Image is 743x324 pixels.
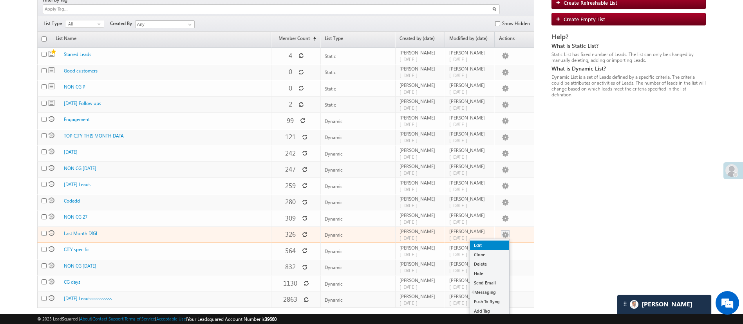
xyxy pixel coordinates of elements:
[449,98,491,104] span: [PERSON_NAME]
[64,230,97,236] a: Last Month DIGI
[400,251,422,257] span: [DATE]
[449,299,472,306] span: [DATE]
[49,116,54,122] span: Dynamic
[400,72,422,78] span: [DATE]
[400,104,422,111] span: [DATE]
[400,245,441,251] span: [PERSON_NAME]
[285,132,296,141] span: 121
[400,115,441,121] span: [PERSON_NAME]
[400,98,441,104] span: [PERSON_NAME]
[400,299,422,306] span: [DATE]
[400,50,441,56] span: [PERSON_NAME]
[64,214,87,220] a: NON CG 27
[64,149,78,155] a: [DATE]
[551,65,706,72] div: What is Dynamic List?
[400,137,422,143] span: [DATE]
[64,181,90,187] a: [DATE] Leads
[449,121,472,127] span: [DATE]
[551,42,706,49] div: What is Static List?
[449,50,491,56] span: [PERSON_NAME]
[325,248,343,254] span: Dynamic
[449,82,491,88] span: [PERSON_NAME]
[49,148,54,154] span: Dynamic
[449,202,472,208] span: [DATE]
[449,163,491,169] span: [PERSON_NAME]
[449,218,472,225] span: [DATE]
[283,279,297,288] span: 1130
[64,133,124,139] a: TOP CITY THIS MONTH DATA
[400,56,422,62] span: [DATE]
[449,228,491,234] span: [PERSON_NAME]
[449,137,472,143] span: [DATE]
[551,74,706,98] div: Dynamic List is a set of Leads defined by a specific criteria. The criteria could be attributes o...
[125,316,155,321] a: Terms of Service
[470,241,509,250] a: Edit
[325,86,336,92] span: Static
[49,214,54,219] span: Dynamic
[285,181,296,190] span: 259
[400,186,422,192] span: [DATE]
[289,51,292,60] span: 4
[156,316,186,321] a: Acceptable Use
[449,147,491,153] span: [PERSON_NAME]
[400,234,422,241] span: [DATE]
[64,198,80,204] a: Codedd
[642,300,692,308] span: Carter
[325,151,343,157] span: Dynamic
[551,51,706,63] div: Static List has fixed number of Leads. The list can only be changed by manually deleting, adding ...
[283,295,297,304] span: 2863
[325,118,343,124] span: Dynamic
[289,67,292,76] span: 0
[128,4,147,23] div: Minimize live chat window
[49,230,54,236] span: Dynamic
[325,264,343,270] span: Dynamic
[400,293,441,299] span: [PERSON_NAME]
[400,163,441,169] span: [PERSON_NAME]
[310,36,316,42] span: (sorted ascending)
[325,216,343,222] span: Dynamic
[449,115,491,121] span: [PERSON_NAME]
[287,116,294,125] span: 99
[49,83,54,89] span: Static
[449,261,491,267] span: [PERSON_NAME]
[470,278,509,288] a: Send Email
[42,36,47,42] input: Check all records
[49,279,54,284] span: Dynamic
[400,202,422,208] span: [DATE]
[400,180,441,186] span: [PERSON_NAME]
[325,102,336,108] span: Static
[449,131,491,137] span: [PERSON_NAME]
[449,56,472,62] span: [DATE]
[470,250,509,259] a: Clone
[41,41,132,51] div: Leave a message
[285,148,296,157] span: 242
[80,316,91,321] a: About
[285,262,296,271] span: 832
[49,67,54,73] span: Static
[449,283,472,290] span: [DATE]
[325,281,343,287] span: Dynamic
[449,251,472,257] span: [DATE]
[400,228,441,234] span: [PERSON_NAME]
[400,88,422,95] span: [DATE]
[470,259,509,269] a: Delete
[49,197,54,203] span: Dynamic
[470,297,509,306] a: Push To Ryng
[449,234,472,241] span: [DATE]
[400,131,441,137] span: [PERSON_NAME]
[64,51,91,57] a: Starred Leads
[617,295,712,314] div: carter-dragCarter[PERSON_NAME]
[49,48,57,57] span: Static
[449,277,491,283] span: [PERSON_NAME]
[470,306,509,316] a: Add Tag
[400,283,422,290] span: [DATE]
[52,33,80,47] a: List Name
[495,33,534,47] span: Actions
[551,33,706,40] div: Help?
[43,20,65,27] span: List Type
[285,165,296,174] span: 247
[65,20,98,27] span: All
[325,134,343,140] span: Dynamic
[115,241,142,252] em: Submit
[64,100,101,106] a: [DATE] Follow ups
